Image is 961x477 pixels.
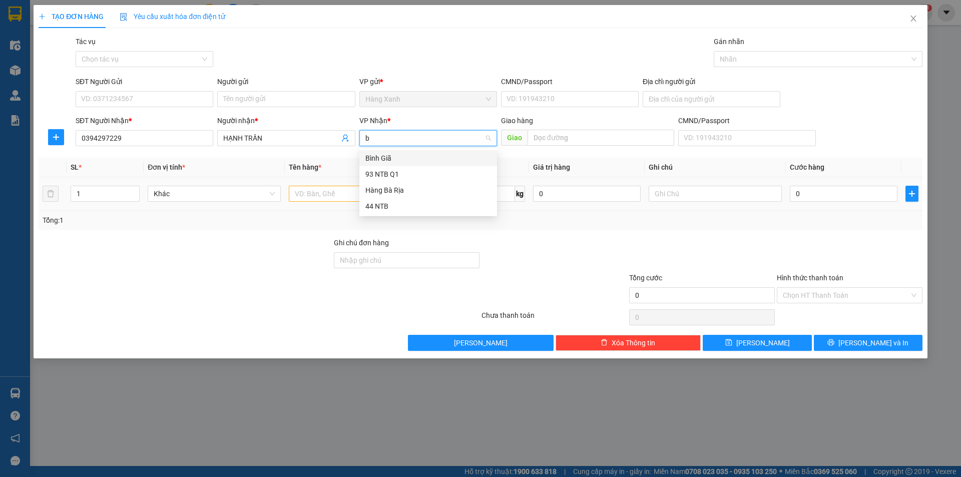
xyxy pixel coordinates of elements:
li: VP Bình Giã [69,43,133,54]
div: Địa chỉ người gửi [643,76,780,87]
input: Dọc đường [528,130,674,146]
div: Tổng: 1 [43,215,371,226]
input: VD: Bàn, Ghế [289,186,422,202]
div: Bình Giã [365,153,491,164]
span: plus [49,133,64,141]
span: printer [827,339,834,347]
div: 44 NTB [359,198,497,214]
div: SĐT Người Gửi [76,76,213,87]
button: Close [899,5,927,33]
span: Xóa Thông tin [612,337,655,348]
div: VP gửi [359,76,497,87]
div: Chưa thanh toán [480,310,628,327]
span: TẠO ĐƠN HÀNG [39,13,104,21]
button: delete [43,186,59,202]
img: icon [120,13,128,21]
span: [PERSON_NAME] và In [838,337,908,348]
div: Người gửi [217,76,355,87]
div: CMND/Passport [678,115,816,126]
button: deleteXóa Thông tin [556,335,701,351]
th: Ghi chú [645,158,786,177]
li: VP Hàng Xanh [5,43,69,54]
li: Hoa Mai [5,5,145,24]
span: Giao hàng [501,117,533,125]
span: [PERSON_NAME] [736,337,790,348]
span: [PERSON_NAME] [454,337,508,348]
span: Khác [154,186,275,201]
span: environment [5,56,12,63]
span: kg [515,186,525,202]
input: 0 [533,186,641,202]
button: plus [905,186,918,202]
div: 93 NTB Q1 [365,169,491,180]
div: Hàng Bà Rịa [365,185,491,196]
b: 450H, [GEOGRAPHIC_DATA], P21 [5,55,67,85]
div: Bình Giã [359,150,497,166]
button: printer[PERSON_NAME] và In [814,335,922,351]
span: Cước hàng [790,163,824,171]
input: Ghi chú đơn hàng [334,252,479,268]
img: logo.jpg [5,5,40,40]
label: Ghi chú đơn hàng [334,239,389,247]
span: Tổng cước [629,274,662,282]
span: Giá trị hàng [533,163,570,171]
span: plus [906,190,918,198]
span: plus [39,13,46,20]
span: save [725,339,732,347]
label: Tác vụ [76,38,96,46]
span: delete [601,339,608,347]
span: VP Nhận [359,117,387,125]
span: Đơn vị tính [148,163,185,171]
button: [PERSON_NAME] [408,335,554,351]
span: SL [71,163,79,171]
input: Địa chỉ của người gửi [643,91,780,107]
span: user-add [341,134,349,142]
button: plus [48,129,64,145]
input: Ghi Chú [649,186,782,202]
span: close [909,15,917,23]
div: Hàng Bà Rịa [359,182,497,198]
div: Người nhận [217,115,355,126]
span: environment [69,56,76,63]
span: Yêu cầu xuất hóa đơn điện tử [120,13,225,21]
div: 44 NTB [365,201,491,212]
span: Tên hàng [289,163,321,171]
div: SĐT Người Nhận [76,115,213,126]
div: 93 NTB Q1 [359,166,497,182]
span: Hàng Xanh [365,92,491,107]
div: CMND/Passport [501,76,639,87]
label: Hình thức thanh toán [777,274,843,282]
b: 154/1 Bình Giã, P 8 [69,55,132,74]
span: Giao [501,130,528,146]
label: Gán nhãn [714,38,744,46]
button: save[PERSON_NAME] [703,335,811,351]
